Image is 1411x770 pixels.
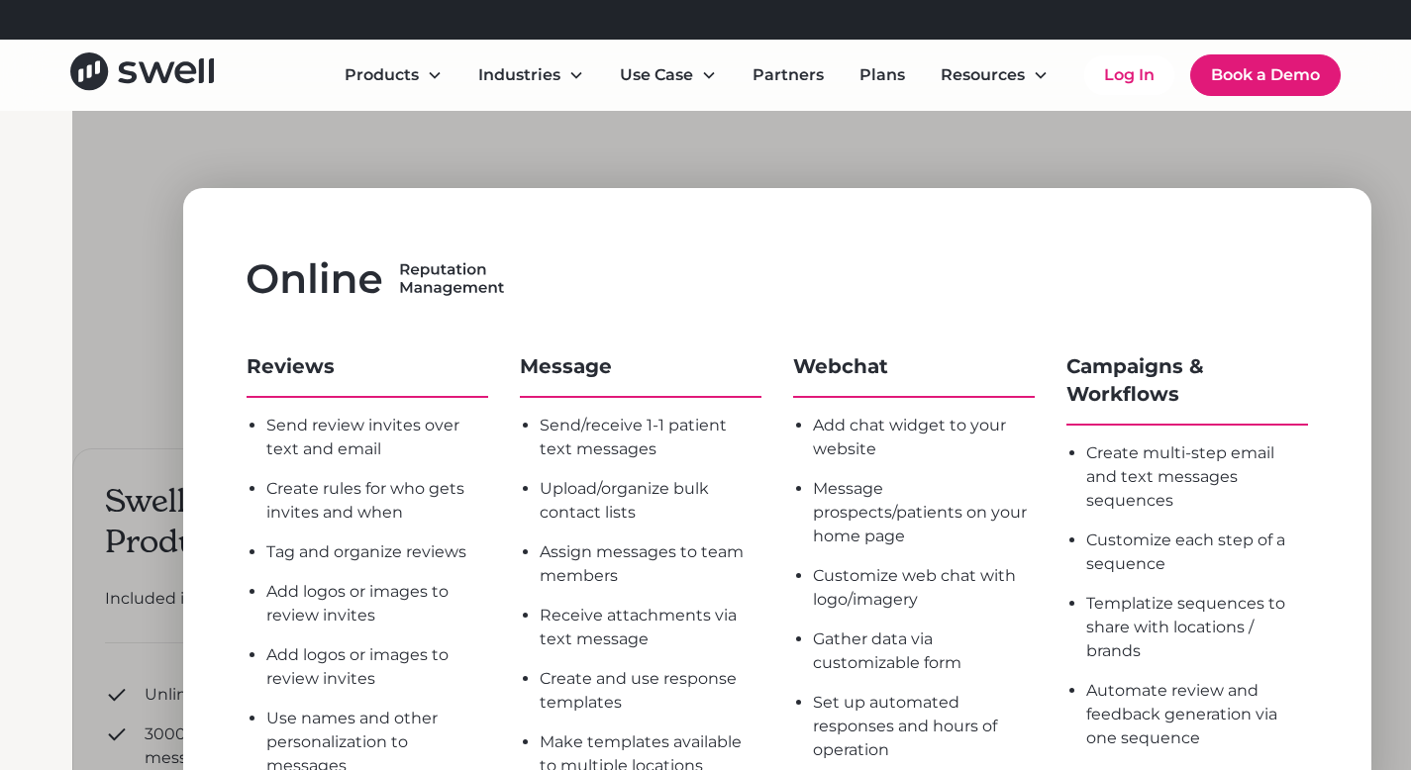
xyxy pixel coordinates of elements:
[813,477,1035,548] div: Message prospects/patients on your home page
[540,414,761,461] div: Send/receive 1-1 patient text messages
[844,55,921,95] a: Plans
[925,55,1064,95] div: Resources
[247,352,488,380] div: Reviews
[345,63,419,87] div: Products
[941,63,1025,87] div: Resources
[604,55,733,95] div: Use Case
[813,691,1035,762] div: Set up automated responses and hours of operation
[1086,592,1308,663] div: Templatize sequences to share with locations / brands
[813,414,1035,461] div: Add chat widget to your website
[266,540,488,564] div: Tag and organize reviews
[478,63,560,87] div: Industries
[329,55,458,95] div: Products
[266,414,488,461] div: Send review invites over text and email
[266,643,488,691] div: Add logos or images to review invites
[540,540,761,588] div: Assign messages to team members
[70,52,214,97] a: home
[1190,54,1341,96] a: Book a Demo
[520,352,761,380] div: Message
[462,55,600,95] div: Industries
[1086,441,1308,513] div: Create multi-step email and text messages sequences
[1084,55,1174,95] a: Log In
[813,627,1035,675] div: Gather data via customizable form
[737,55,840,95] a: Partners
[1086,529,1308,576] div: Customize each step of a sequence
[793,352,1035,380] div: Webchat
[620,63,693,87] div: Use Case
[1066,352,1308,408] div: Campaigns & Workflows
[1086,679,1308,750] div: Automate review and feedback generation via one sequence
[266,580,488,627] div: Add logos or images to review invites
[266,477,488,525] div: Create rules for who gets invites and when
[540,667,761,715] div: Create and use response templates
[540,604,761,651] div: Receive attachments via text message
[540,477,761,525] div: Upload/organize bulk contact lists
[813,564,1035,612] div: Customize web chat with logo/imagery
